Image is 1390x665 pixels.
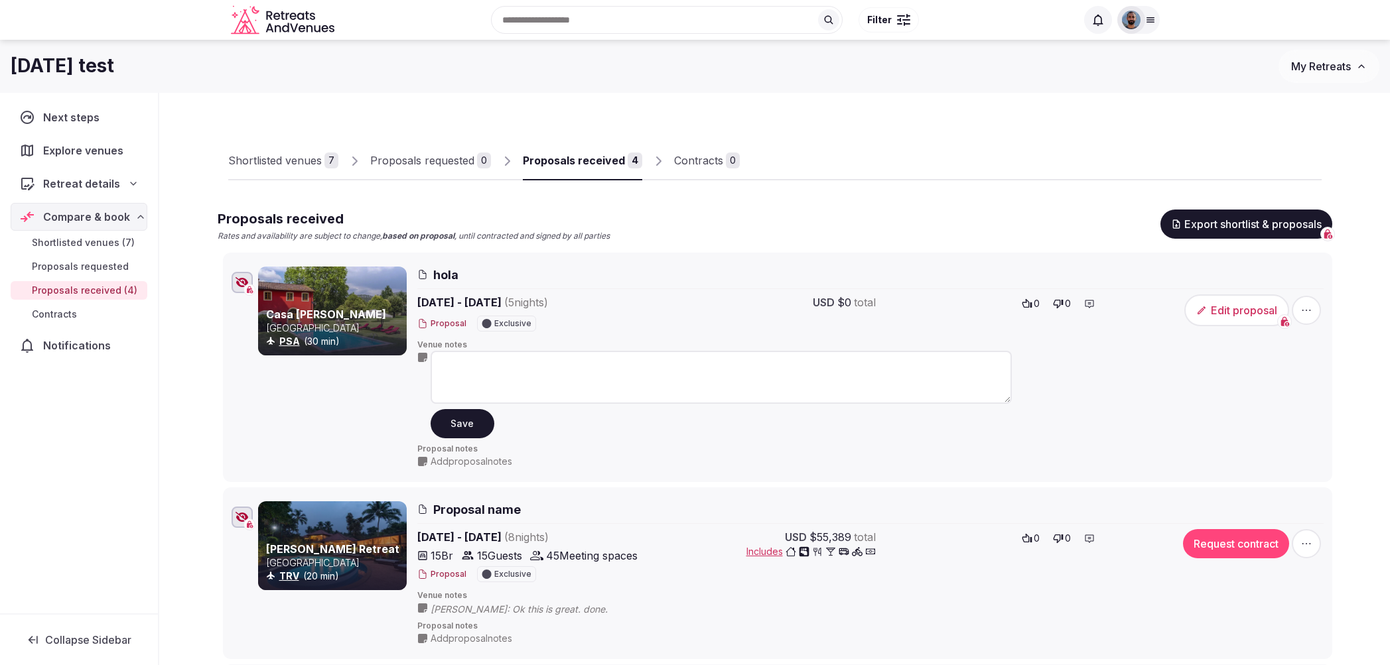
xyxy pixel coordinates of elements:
a: Casa [PERSON_NAME] [266,308,386,321]
a: Shortlisted venues7 [228,142,338,180]
span: 0 [1065,532,1071,545]
span: Venue notes [417,590,1324,601]
a: Contracts [11,305,147,324]
p: Rates and availability are subject to change, , until contracted and signed by all parties [218,231,610,242]
img: oliver.kattan [1122,11,1141,29]
div: Contracts [674,152,723,168]
button: PSA [279,335,300,348]
span: Exclusive [494,570,531,578]
span: Proposals received (4) [32,284,137,297]
button: 0 [1049,294,1075,313]
span: $0 [837,294,851,310]
button: Proposal [417,569,466,580]
a: TRV [279,570,299,581]
span: Proposal notes [417,621,1324,632]
span: Explore venues [43,143,129,158]
span: [DATE] - [DATE] [417,294,651,310]
button: My Retreats [1279,50,1379,83]
span: Next steps [43,109,105,125]
span: My Retreats [1291,60,1351,73]
a: Notifications [11,332,147,359]
h1: [DATE] test [11,53,114,79]
a: Proposals received4 [523,142,642,180]
span: Compare & book [43,209,130,225]
span: ( 8 night s ) [504,530,549,544]
div: (30 min) [266,335,404,348]
span: USD [813,294,835,310]
span: Add proposal notes [431,632,512,645]
span: Proposals requested [32,260,129,273]
a: [PERSON_NAME] Retreat [266,542,399,556]
span: Proposal name [433,501,521,518]
strong: based on proposal [382,231,454,241]
button: Includes [746,545,876,558]
p: [GEOGRAPHIC_DATA] [266,556,404,570]
a: PSA [279,335,300,347]
span: total [854,529,876,545]
div: Shortlisted venues [228,152,322,168]
div: 4 [628,152,642,168]
p: [GEOGRAPHIC_DATA] [266,322,404,335]
span: 15 Guests [477,548,522,564]
span: Retreat details [43,176,120,192]
span: Notifications [43,337,116,353]
a: Contracts0 [674,142,740,180]
button: Save [431,409,494,438]
span: $55,389 [809,529,851,545]
div: 0 [477,152,491,168]
span: hola [433,267,458,283]
button: Filter [859,7,919,32]
span: 0 [1034,532,1040,545]
button: Proposal [417,318,466,330]
button: 0 [1018,529,1044,548]
a: Proposals received (4) [11,281,147,300]
span: Exclusive [494,320,531,328]
span: Contracts [32,308,77,321]
div: Proposals received [523,152,625,168]
div: (20 min) [266,570,404,583]
span: Collapse Sidebar [45,633,131,646]
a: Next steps [11,103,147,131]
div: 0 [726,152,740,168]
button: Export shortlist & proposals [1160,210,1332,239]
button: Edit proposal [1184,294,1289,326]
a: Visit the homepage [231,5,337,35]
span: Shortlisted venues (7) [32,236,135,249]
button: TRV [279,570,299,583]
div: 7 [324,152,338,168]
span: 15 Br [431,548,453,564]
svg: Retreats and Venues company logo [231,5,337,35]
span: total [854,294,876,310]
div: Proposals requested [370,152,474,168]
button: 0 [1049,529,1075,548]
span: ( 5 night s ) [504,296,548,309]
a: Explore venues [11,137,147,164]
button: 0 [1018,294,1044,313]
span: 0 [1034,297,1040,310]
span: Add proposal notes [431,455,512,468]
span: USD [785,529,807,545]
button: Collapse Sidebar [11,625,147,654]
span: Proposal notes [417,444,1324,455]
a: Proposals requested [11,257,147,276]
h2: Proposals received [218,210,610,228]
span: Filter [867,13,892,27]
span: 45 Meeting spaces [546,548,638,564]
span: 0 [1065,297,1071,310]
button: Request contract [1183,529,1289,558]
a: Shortlisted venues (7) [11,233,147,252]
a: Proposals requested0 [370,142,491,180]
span: [PERSON_NAME]: Ok this is great. done. [431,603,634,616]
span: [DATE] - [DATE] [417,529,651,545]
span: Venue notes [417,339,1324,351]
